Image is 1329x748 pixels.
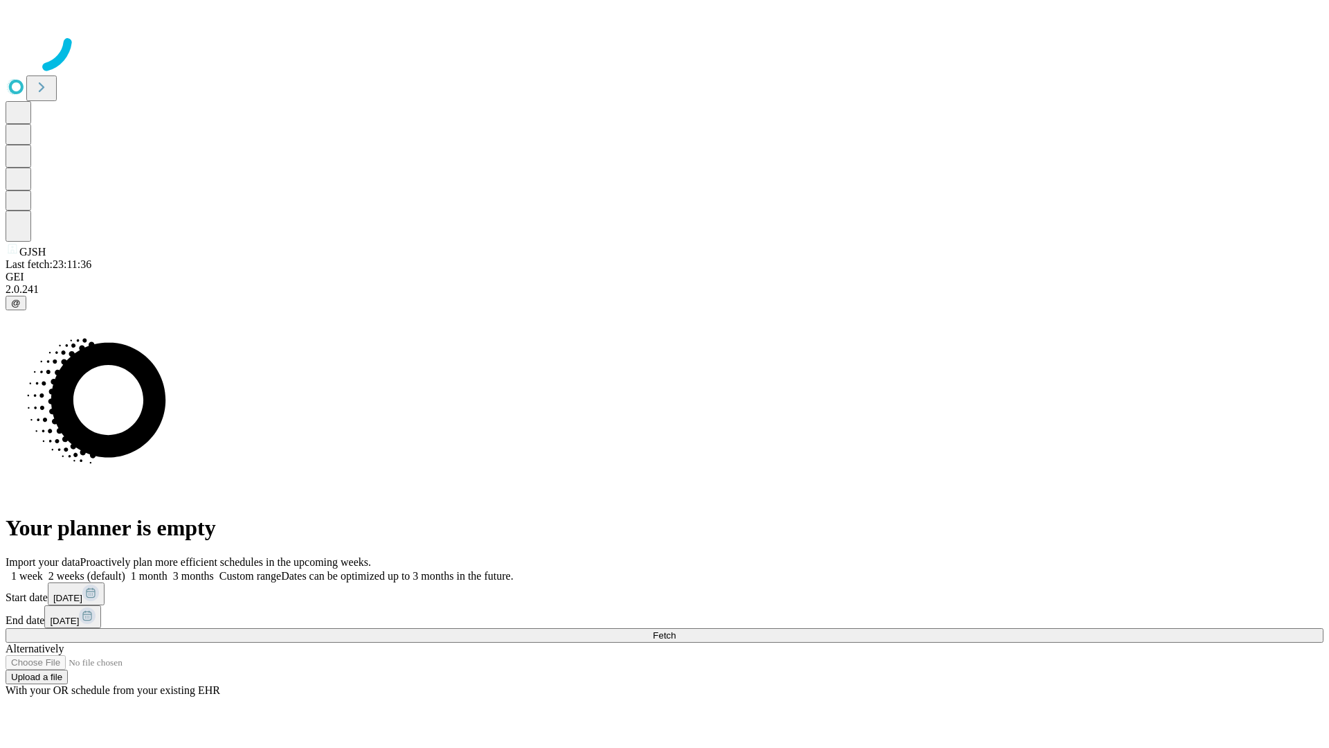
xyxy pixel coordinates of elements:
[6,628,1323,643] button: Fetch
[6,515,1323,541] h1: Your planner is empty
[6,605,1323,628] div: End date
[6,296,26,310] button: @
[6,271,1323,283] div: GEI
[6,283,1323,296] div: 2.0.241
[219,570,281,582] span: Custom range
[19,246,46,258] span: GJSH
[6,556,80,568] span: Import your data
[48,570,125,582] span: 2 weeks (default)
[6,582,1323,605] div: Start date
[653,630,676,641] span: Fetch
[11,298,21,308] span: @
[53,593,82,603] span: [DATE]
[6,684,220,696] span: With your OR schedule from your existing EHR
[80,556,371,568] span: Proactively plan more efficient schedules in the upcoming weeks.
[131,570,168,582] span: 1 month
[50,616,79,626] span: [DATE]
[6,258,91,270] span: Last fetch: 23:11:36
[6,670,68,684] button: Upload a file
[44,605,101,628] button: [DATE]
[11,570,43,582] span: 1 week
[48,582,105,605] button: [DATE]
[173,570,214,582] span: 3 months
[281,570,513,582] span: Dates can be optimized up to 3 months in the future.
[6,643,64,654] span: Alternatively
